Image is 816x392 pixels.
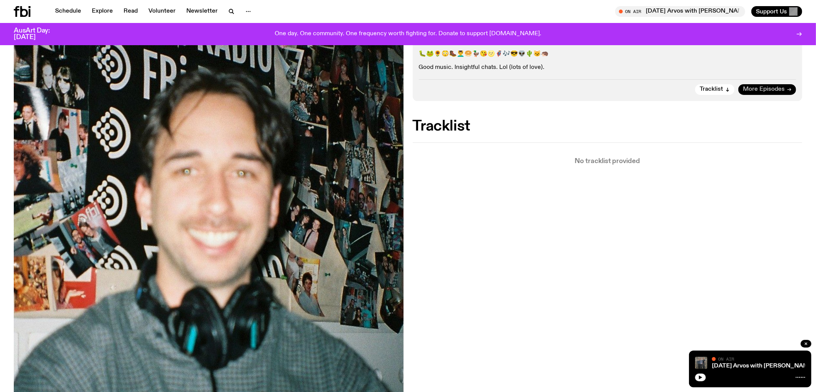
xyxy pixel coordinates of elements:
a: More Episodes [738,84,796,95]
h3: AusArt Day: [DATE] [14,28,63,41]
h2: Tracklist [413,119,803,133]
a: Read [119,6,142,17]
button: On Air[DATE] Arvos with [PERSON_NAME] / [PERSON_NAME] interview with [PERSON_NAME] [615,6,745,17]
p: No tracklist provided [413,158,803,165]
button: Tracklist [695,84,735,95]
a: Volunteer [144,6,180,17]
span: On Air [718,356,734,361]
p: One day. One community. One frequency worth fighting for. Donate to support [DOMAIN_NAME]. [275,31,541,38]
p: Good music. Insightful chats. Lol (lots of love). [419,64,796,71]
a: Explore [87,6,117,17]
span: Tracklist [700,87,723,92]
span: Support Us [756,8,787,15]
span: More Episodes [743,87,785,92]
p: 🐛🐸🌻😳🥾💆‍♂️🥯🦆😘🌝🦸🎶😎👽🌵😼🦔 [419,51,796,58]
a: Schedule [50,6,86,17]
a: Newsletter [182,6,222,17]
button: Support Us [751,6,802,17]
